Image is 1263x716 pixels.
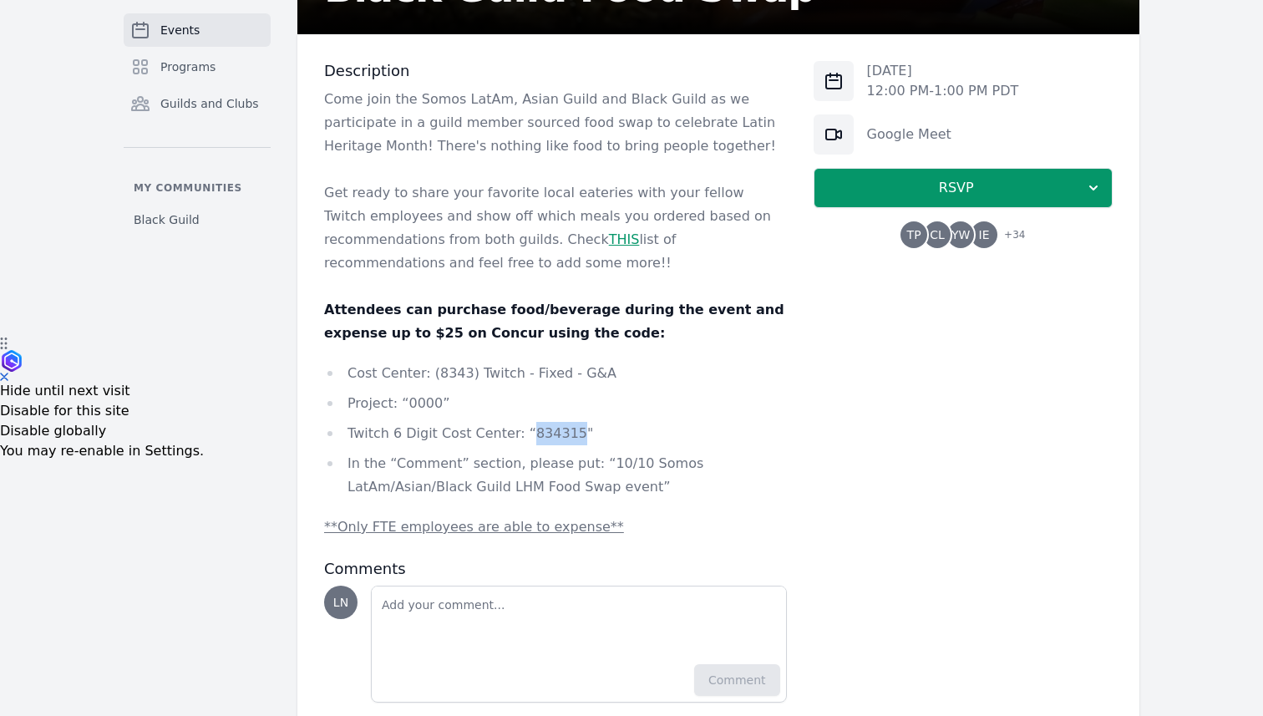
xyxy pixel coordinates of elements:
span: TP [907,229,921,241]
span: LN [333,597,348,608]
a: Black Guild [124,205,271,235]
p: Get ready to share your favorite local eateries with your fellow Twitch employees and show off wh... [324,181,787,275]
span: RSVP [828,178,1085,198]
li: Project: “0000” [324,392,787,415]
h3: Description [324,61,787,81]
a: Programs [124,50,271,84]
h3: Comments [324,559,787,579]
a: Events [124,13,271,47]
p: My communities [124,181,271,195]
span: Programs [160,58,216,75]
span: Black Guild [134,211,200,228]
nav: Sidebar [124,13,271,235]
u: **Only FTE employees are able to expense** [324,519,624,535]
span: Guilds and Clubs [160,95,259,112]
p: Come join the Somos LatAm, Asian Guild and Black Guild as we participate in a guild member source... [324,88,787,158]
li: In the “Comment” section, please put: “10/10 Somos LatAm/Asian/Black Guild LHM Food Swap event” [324,452,787,499]
span: YW [951,229,970,241]
button: Comment [694,664,780,696]
span: CL [930,229,945,241]
strong: Attendees can purchase food/beverage during the event and expense up to $25 on Concur using the c... [324,302,784,341]
button: RSVP [814,168,1113,208]
a: Guilds and Clubs [124,87,271,120]
span: Events [160,22,200,38]
span: + 34 [994,225,1025,248]
a: THIS [609,231,640,247]
li: Twitch 6 Digit Cost Center: “834315" [324,422,787,445]
li: Cost Center: (8343) Twitch - Fixed - G&A [324,362,787,385]
span: IE [979,229,990,241]
a: Google Meet [867,126,951,142]
p: 12:00 PM - 1:00 PM PDT [867,81,1019,101]
p: [DATE] [867,61,1019,81]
